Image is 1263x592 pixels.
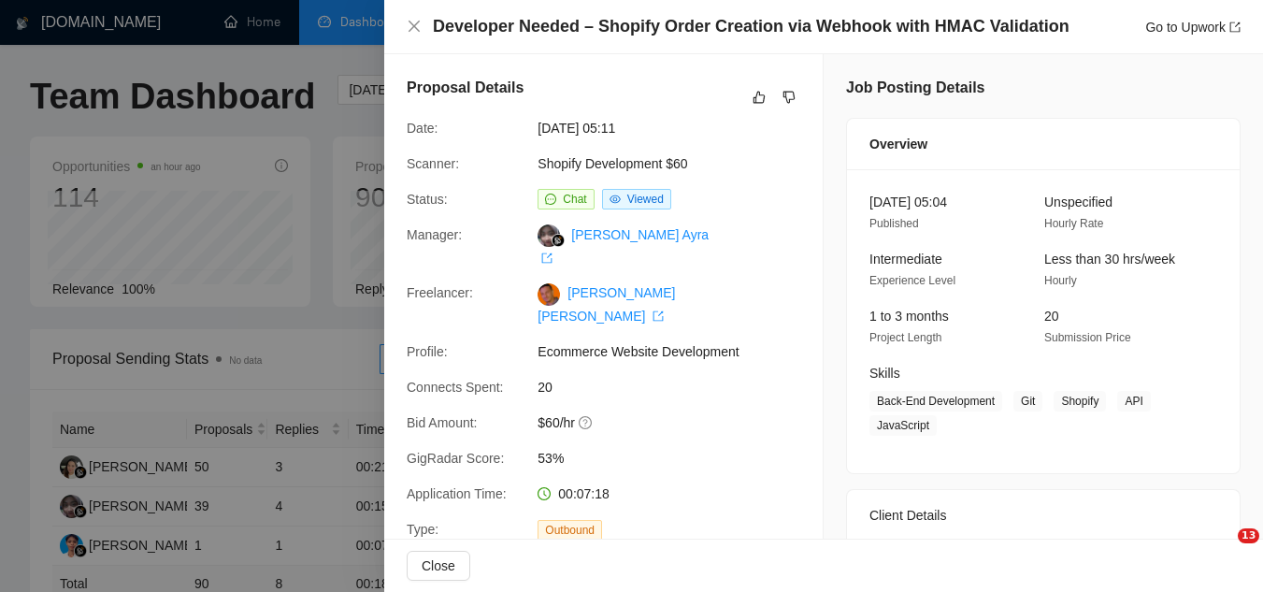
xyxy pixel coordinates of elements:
h4: Developer Needed – Shopify Order Creation via Webhook with HMAC Validation [433,15,1069,38]
span: Hourly [1044,274,1077,287]
img: c1WWgwmaGevJdZ-l_Vf-CmXdbmQwVpuCq4Thkz8toRvCgf_hjs15DDqs-87B3E-w26 [538,283,560,306]
button: dislike [778,86,800,108]
span: question-circle [579,415,594,430]
a: Shopify Development $60 [538,156,687,171]
button: like [748,86,770,108]
span: Overview [869,134,927,154]
span: [DATE] 05:04 [869,195,947,209]
span: Viewed [627,193,664,206]
div: Client Details [869,490,1217,541]
span: Hourly Rate [1044,217,1103,230]
button: Close [407,19,422,35]
span: Submission Price [1044,331,1131,344]
span: Scanner: [407,156,459,171]
span: export [1229,22,1241,33]
span: Freelancer: [407,285,473,300]
span: export [541,253,553,264]
span: like [753,90,766,105]
a: [PERSON_NAME] Ayra export [538,227,709,265]
span: [DATE] 05:11 [538,118,818,138]
span: GigRadar Score: [407,451,504,466]
span: close [407,19,422,34]
span: Experience Level [869,274,955,287]
span: Git [1013,391,1042,412]
span: 13 [1238,528,1259,543]
span: 1 to 3 months [869,309,949,324]
span: Manager: [407,227,462,242]
span: Back-End Development [869,391,1002,412]
span: export [653,310,664,322]
button: Close [407,551,470,581]
span: Status: [407,192,448,207]
span: eye [610,194,621,205]
span: Outbound [538,520,602,541]
span: clock-circle [538,487,551,500]
span: Date: [407,121,438,136]
span: Less than 30 hrs/week [1044,252,1175,267]
img: gigradar-bm.png [552,234,565,247]
span: Bid Amount: [407,415,478,430]
span: Chat [563,193,586,206]
h5: Proposal Details [407,77,524,99]
span: Intermediate [869,252,942,267]
span: $60/hr [538,412,818,433]
span: Connects Spent: [407,380,504,395]
a: [PERSON_NAME] [PERSON_NAME] export [538,285,675,323]
span: Application Time: [407,486,507,501]
span: Close [422,556,455,576]
span: 53% [538,448,818,469]
span: dislike [782,90,796,105]
span: API [1117,391,1150,412]
span: Type: [407,522,438,537]
span: 20 [538,377,818,397]
span: Shopify [1054,391,1106,412]
span: Skills [869,366,900,381]
span: 20 [1044,309,1059,324]
span: 00:07:18 [558,486,610,501]
iframe: Intercom live chat [1199,528,1244,573]
span: message [545,194,556,205]
a: Go to Upworkexport [1145,20,1241,35]
span: Ecommerce Website Development [538,341,818,362]
span: Profile: [407,344,448,359]
span: Project Length [869,331,941,344]
h5: Job Posting Details [846,77,984,99]
span: JavaScript [869,415,937,436]
span: Published [869,217,919,230]
span: Unspecified [1044,195,1112,209]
